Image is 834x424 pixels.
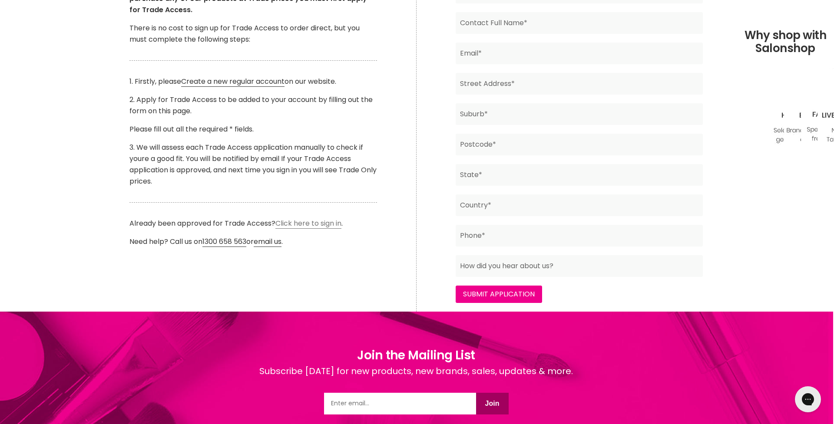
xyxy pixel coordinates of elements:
p: Please fill out all the required * fields. [129,124,377,135]
p: Need help? Call us on or . [129,236,377,247]
p: 3. We will assess each Trade Access application manually to check if youre a good fit. You will b... [129,142,377,187]
a: Create a new regular account [181,76,285,87]
button: Join [476,393,509,414]
p: 2. Apply for Trade Access to be added to your account by filling out the form on this page. [129,94,377,117]
a: email us [254,237,281,247]
p: Already been approved for Trade Access? . [129,218,377,229]
iframe: Gorgias live chat messenger [791,383,825,415]
p: 1. Firstly, please on our website. [129,76,377,87]
input: Submit Application [456,286,542,303]
p: There is no cost to sign up for Trade Access to order direct, but you must complete the following... [129,23,377,45]
h1: Join the Mailing List [259,346,573,365]
div: Subscribe [DATE] for new products, new brands, sales, updates & more. [259,365,573,393]
a: Click here to sign in [275,218,341,229]
input: Email [324,393,476,414]
a: 1300 658 563 [202,237,246,247]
